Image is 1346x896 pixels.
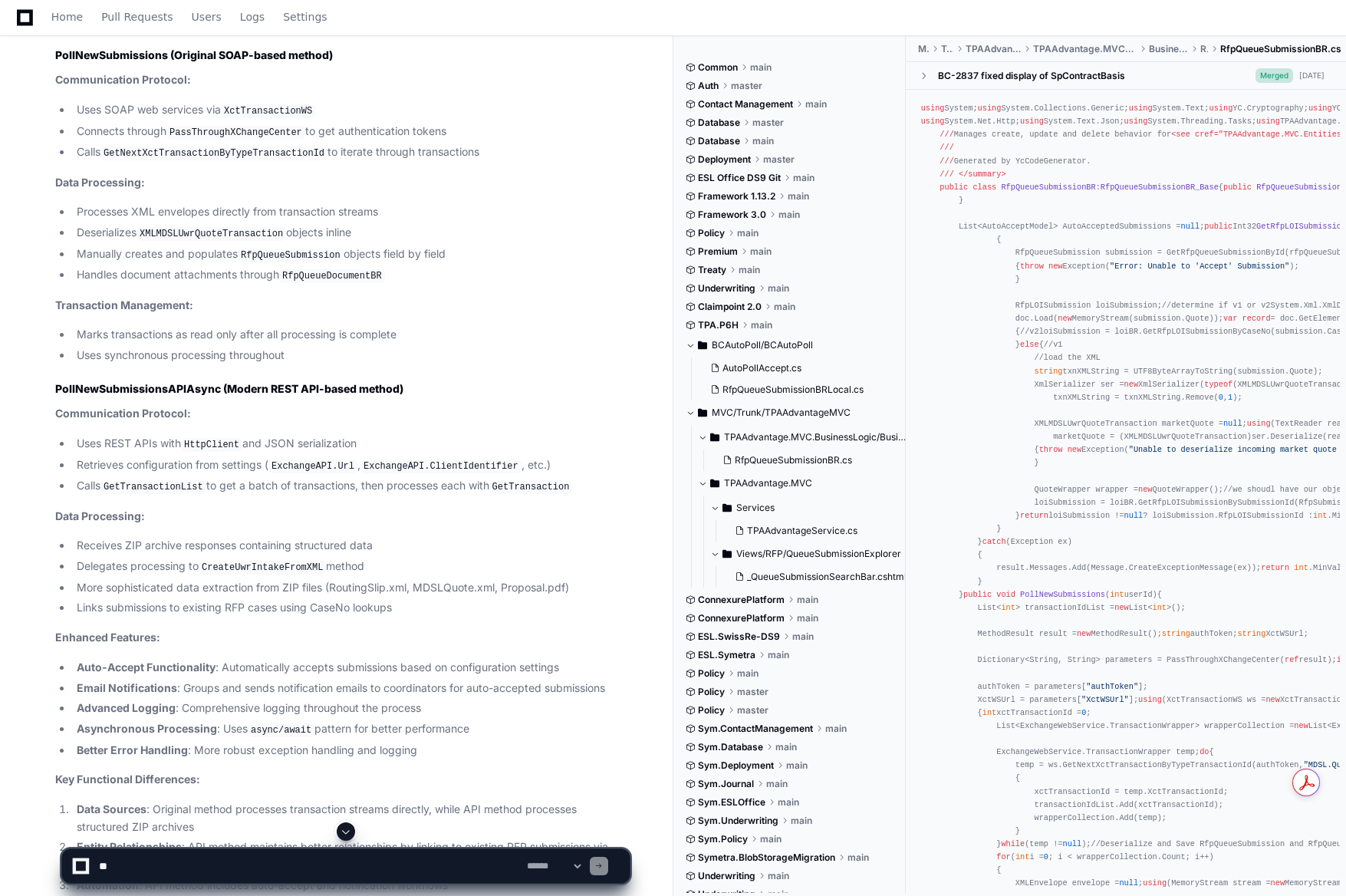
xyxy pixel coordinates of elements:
code: GetNextXctTransactionByTypeTransactionId [100,147,327,160]
code: ExchangeAPI.Url [268,460,357,473]
span: "XctWSUrl" [1081,695,1129,704]
span: return [1261,563,1289,572]
span: master [763,153,795,166]
span: TPAAdvantage.MVC.BusinessLogic [1033,43,1136,55]
span: using [1256,117,1280,126]
span: new [1265,695,1279,704]
li: More sophisticated data extraction from ZIP files (RoutingSlip.xml, MDSLQuote.xml, Proposal.pdf) [72,579,630,597]
span: typeof [1204,380,1232,389]
strong: Data Processing: [55,509,145,522]
span: "authToken" [1086,682,1138,691]
button: _QueueSubmissionSearchBar.cshtml [729,566,907,588]
span: int [1294,563,1308,572]
span: new [1058,314,1071,323]
span: BusinessRules [1149,43,1188,55]
span: Deployment [698,153,751,166]
span: Home [51,12,83,21]
strong: Data Processing: [55,176,145,189]
li: : Original method processes transaction streams directly, while API method processes structured Z... [72,801,630,836]
li: Uses SOAP web services via [72,101,630,120]
span: new [1068,445,1081,454]
span: main [768,282,789,295]
span: Sym.ContactManagement [698,723,813,735]
span: 0 [1219,393,1223,402]
span: else [1020,340,1039,349]
span: var [1223,314,1237,323]
span: Sym.Database [698,741,763,753]
svg: Directory [710,428,719,446]
button: BCAutoPoll/BCAutoPoll [686,333,894,357]
li: Handles document attachments through [72,266,630,285]
li: Calls to get a batch of transactions, then processes each with [72,477,630,496]
span: Treaty [698,264,726,276]
span: BCAutoPoll/BCAutoPoll [712,339,813,351]
span: using [921,104,945,113]
strong: PollNewSubmissions (Original SOAP-based method) [55,48,333,61]
li: Marks transactions as read only after all processing is complete [72,326,630,344]
li: Manually creates and populates objects field by field [72,245,630,264]
span: //determine if v1 or v2 [1162,301,1271,310]
span: new [1294,721,1308,730]
span: master [731,80,762,92]
span: RfpQueueSubmissionBRLocal.cs [722,384,864,396]
li: Calls to iterate through transactions [72,143,630,162]
span: Auth [698,80,719,92]
span: Merged [1255,68,1293,83]
span: throw [1039,445,1063,454]
button: RfpQueueSubmissionBRLocal.cs [704,379,885,400]
span: 1 [1228,393,1232,402]
span: main [791,815,812,827]
span: null [1223,419,1242,428]
code: RfpQueueSubmission [238,249,344,262]
span: Logs [240,12,265,21]
code: ExchangeAPI.ClientIdentifier [360,460,522,473]
span: main [778,209,800,221]
span: throw [1020,262,1044,271]
li: : More robust exception handling and logging [72,742,630,759]
span: Policy [698,686,725,698]
span: PollNewSubmissions [1020,590,1105,599]
span: main [792,631,814,643]
code: XMLMDSLUwrQuoteTransaction [137,227,286,241]
span: _QueueSubmissionSearchBar.cshtml [747,571,907,583]
span: record [1242,314,1271,323]
span: RFP [1200,43,1208,55]
li: : Groups and sends notification emails to coordinators for auto-accepted submissions [72,680,630,697]
button: Views/RFP/QueueSubmissionExplorer [710,542,916,566]
strong: Enhanced Features: [55,631,160,644]
span: Framework 3.0 [698,209,766,221]
span: new [1114,603,1128,612]
button: Services [710,496,916,520]
span: string [1162,629,1190,638]
span: new [1138,485,1152,494]
code: HttpClient [181,438,242,452]
span: //v2 [1020,327,1039,336]
span: MVC [918,43,929,55]
span: Database [698,117,740,129]
strong: Advanced Logging [77,701,176,714]
code: GetTransaction [489,480,573,494]
span: Sym.Underwriting [698,815,778,827]
span: Underwriting [698,282,755,295]
li: Receives ZIP archive responses containing structured data [72,537,630,555]
span: string [1035,367,1063,376]
span: main [793,172,815,184]
span: Common [698,61,738,74]
span: using [921,117,945,126]
span: ref [1285,655,1298,664]
span: do [1200,747,1209,756]
li: : Comprehensive logging throughout the process [72,700,630,717]
span: new [1077,629,1091,638]
span: ConnexurePlatform [698,594,785,606]
span: RfpQueueSubmissionBR_Base [1101,183,1219,192]
span: int [1001,603,1015,612]
span: Claimpoint 2.0 [698,301,762,313]
span: using [1020,117,1044,126]
span: Sym.ESLOffice [698,796,765,809]
span: main [766,778,788,790]
span: </summary> [959,170,1006,179]
span: Policy [698,227,725,239]
li: Connects through to get authentication tokens [72,123,630,141]
span: Users [192,12,222,21]
span: //load the XML [1035,353,1101,362]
